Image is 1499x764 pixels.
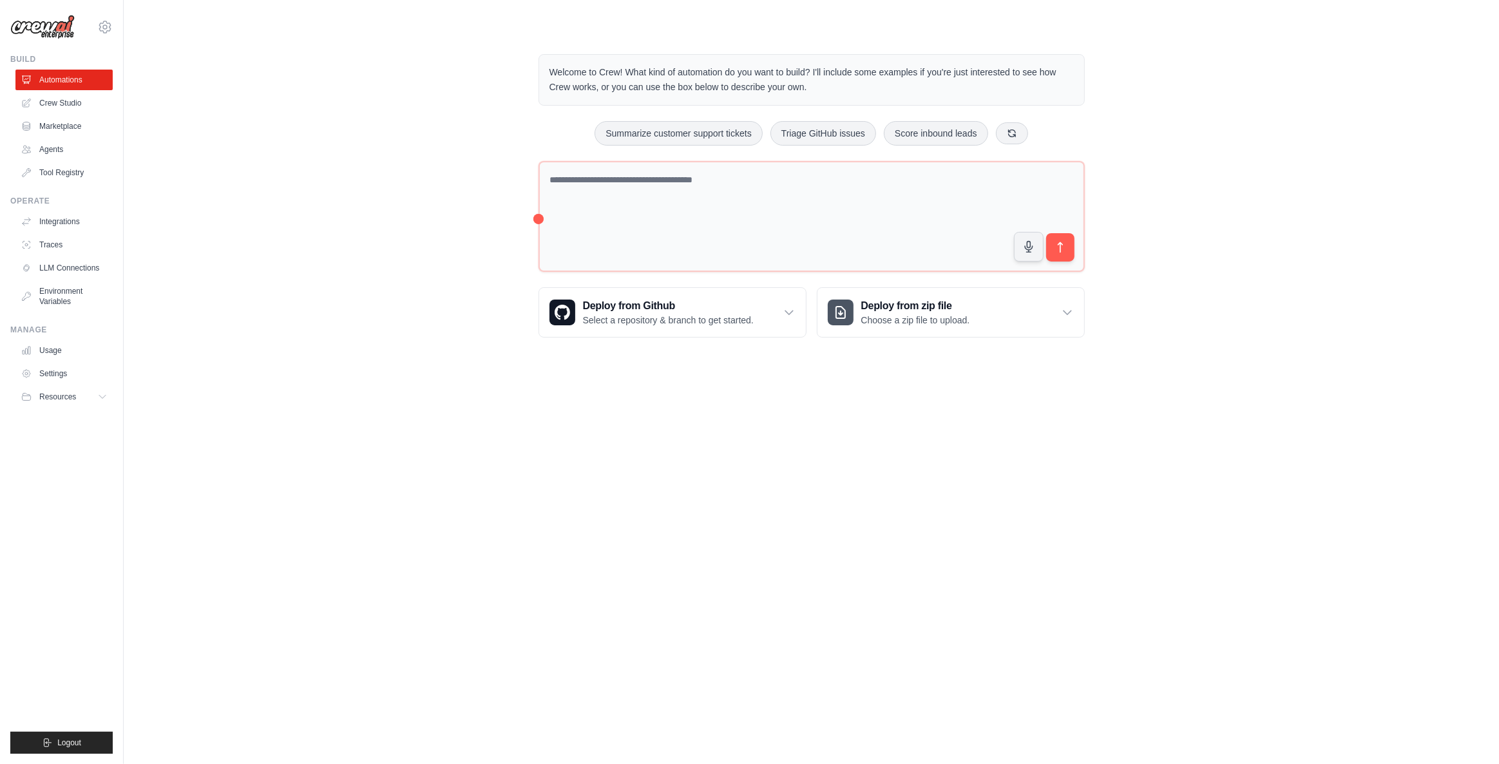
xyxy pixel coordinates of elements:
[10,54,113,64] div: Build
[15,162,113,183] a: Tool Registry
[15,93,113,113] a: Crew Studio
[549,65,1074,95] p: Welcome to Crew! What kind of automation do you want to build? I'll include some examples if you'...
[583,298,754,314] h3: Deploy from Github
[15,139,113,160] a: Agents
[884,121,988,146] button: Score inbound leads
[770,121,876,146] button: Triage GitHub issues
[15,70,113,90] a: Automations
[15,387,113,407] button: Resources
[861,314,970,327] p: Choose a zip file to upload.
[15,281,113,312] a: Environment Variables
[10,196,113,206] div: Operate
[15,211,113,232] a: Integrations
[15,234,113,255] a: Traces
[10,732,113,754] button: Logout
[10,325,113,335] div: Manage
[861,298,970,314] h3: Deploy from zip file
[57,738,81,748] span: Logout
[15,258,113,278] a: LLM Connections
[15,363,113,384] a: Settings
[595,121,762,146] button: Summarize customer support tickets
[10,15,75,39] img: Logo
[15,340,113,361] a: Usage
[39,392,76,402] span: Resources
[583,314,754,327] p: Select a repository & branch to get started.
[15,116,113,137] a: Marketplace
